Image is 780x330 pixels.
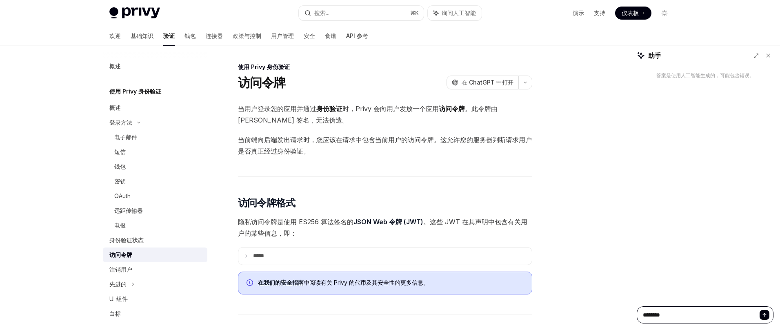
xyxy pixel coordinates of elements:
font: 使用 Privy 身份验证 [109,88,161,95]
a: 仪表板 [615,7,651,20]
font: 访问令牌 [109,251,132,258]
font: 身份验证 [316,105,342,113]
a: 基础知识 [131,26,153,46]
font: 食谱 [325,32,336,39]
font: 助手 [648,51,661,60]
font: UI 组件 [109,295,128,302]
font: 验证 [163,32,175,39]
a: 概述 [103,59,207,74]
font: 基础知识 [131,32,153,39]
font: 访问令牌格式 [238,197,295,209]
font: 使用 Privy 身份验证 [238,63,290,70]
font: 政策与控制 [233,32,261,39]
font: 密钥 [114,178,126,185]
font: 询问人工智能 [442,9,476,16]
a: 连接器 [206,26,223,46]
font: 。 [423,279,429,286]
a: 访问令牌 [103,247,207,262]
font: 访问令牌 [238,75,286,90]
font: 登录方法 [109,119,132,126]
font: 短信 [114,148,126,155]
font: 访问令牌 [439,105,465,113]
a: 电报 [103,218,207,233]
a: 食谱 [325,26,336,46]
font: 时，Privy 会向用户发放一个应用 [342,105,439,113]
font: API 参考 [346,32,368,39]
svg: 信息 [247,279,255,288]
button: 发送消息 [760,310,769,320]
font: 欢迎 [109,32,121,39]
a: JSON Web 令牌 (JWT) [353,218,423,226]
button: 切换暗模式 [658,7,671,20]
font: 电报 [114,222,126,229]
font: K [415,10,419,16]
a: 远距传输器 [103,203,207,218]
a: 安全 [304,26,315,46]
a: 概述 [103,100,207,115]
font: 钱包 [184,32,196,39]
a: 在我们的安全指南 [258,279,304,286]
a: 演示 [573,9,584,17]
a: 电子邮件 [103,130,207,145]
font: ⌘ [410,10,415,16]
a: 钱包 [103,159,207,174]
a: UI 组件 [103,292,207,306]
font: 概述 [109,104,121,111]
font: 当用户登录您的应用并通过 [238,105,316,113]
font: 搜索... [314,9,329,16]
font: 仪表板 [622,9,639,16]
font: 概述 [109,62,121,69]
img: 灯光标志 [109,7,160,19]
font: 电子邮件 [114,134,137,140]
a: 支持 [594,9,605,17]
font: 白标 [109,310,121,317]
a: 钱包 [184,26,196,46]
a: 政策与控制 [233,26,261,46]
font: 远距传输器 [114,207,143,214]
font: 演示 [573,9,584,16]
a: 注销用户 [103,262,207,277]
font: 连接器 [206,32,223,39]
font: 先进的 [109,281,127,288]
font: 安全 [304,32,315,39]
button: 询问人工智能 [428,6,482,20]
a: 身份验证状态 [103,233,207,247]
font: 支持 [594,9,605,16]
font: 用户管理 [271,32,294,39]
font: 钱包 [114,163,126,170]
font: 当前端向后端发出请求时，您应该在请求中包含当前用户的访问令牌。这允许您的服务器判断请求用户是否真正经过身份验证。 [238,136,532,155]
a: API 参考 [346,26,368,46]
a: 验证 [163,26,175,46]
font: 中阅读有关 Privy 的代币及其安全性的更多信息 [304,279,423,286]
font: 身份验证状态 [109,236,144,243]
a: 短信 [103,145,207,159]
button: 在 ChatGPT 中打开 [447,76,518,89]
button: 搜索...⌘K [299,6,424,20]
font: OAuth [114,192,131,199]
a: 密钥 [103,174,207,189]
font: 注销用户 [109,266,132,273]
a: 用户管理 [271,26,294,46]
a: 白标 [103,306,207,321]
a: OAuth [103,189,207,203]
a: 欢迎 [109,26,121,46]
font: 隐私访问令牌是使用 ES256 算法签名的 [238,218,353,226]
font: 答案是使用人工智能生成的，可能包含错误。 [656,72,754,78]
font: 在 ChatGPT 中打开 [462,79,513,86]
